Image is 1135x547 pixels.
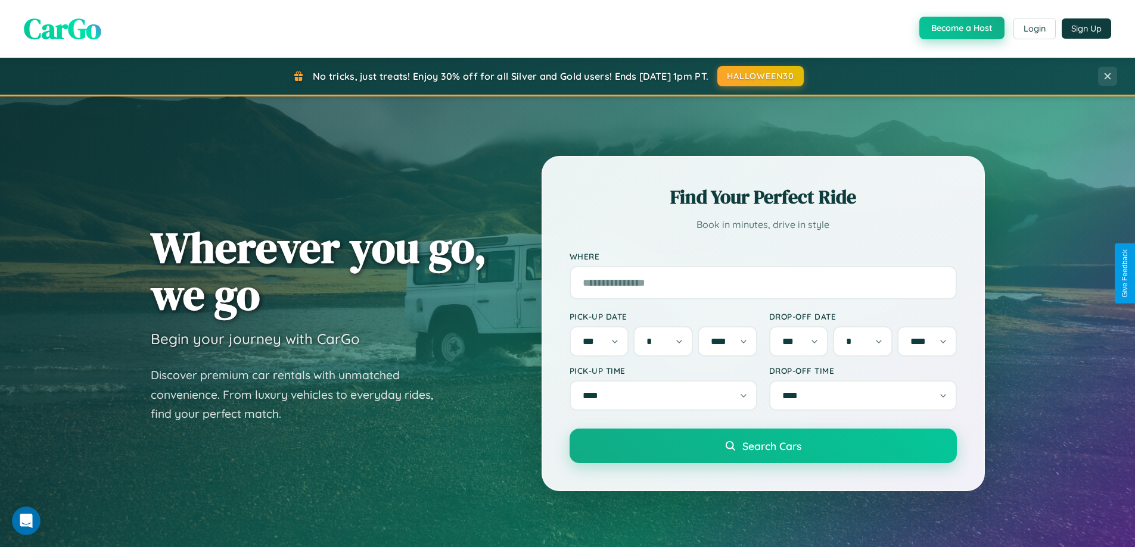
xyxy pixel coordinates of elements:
h2: Find Your Perfect Ride [570,184,957,210]
h3: Begin your journey with CarGo [151,330,360,348]
span: Search Cars [742,439,801,452]
span: CarGo [24,9,101,48]
span: No tricks, just treats! Enjoy 30% off for all Silver and Gold users! Ends [DATE] 1pm PT. [313,70,708,82]
button: Login [1013,18,1056,39]
label: Pick-up Time [570,365,757,376]
label: Where [570,251,957,261]
p: Discover premium car rentals with unmatched convenience. From luxury vehicles to everyday rides, ... [151,365,449,424]
button: Search Cars [570,429,957,463]
label: Drop-off Time [769,365,957,376]
button: Become a Host [919,17,1005,39]
iframe: Intercom live chat [12,507,41,535]
div: Give Feedback [1121,249,1129,298]
label: Pick-up Date [570,311,757,321]
p: Book in minutes, drive in style [570,216,957,233]
button: HALLOWEEN30 [717,66,804,86]
h1: Wherever you go, we go [151,224,487,318]
button: Sign Up [1062,18,1111,39]
label: Drop-off Date [769,311,957,321]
